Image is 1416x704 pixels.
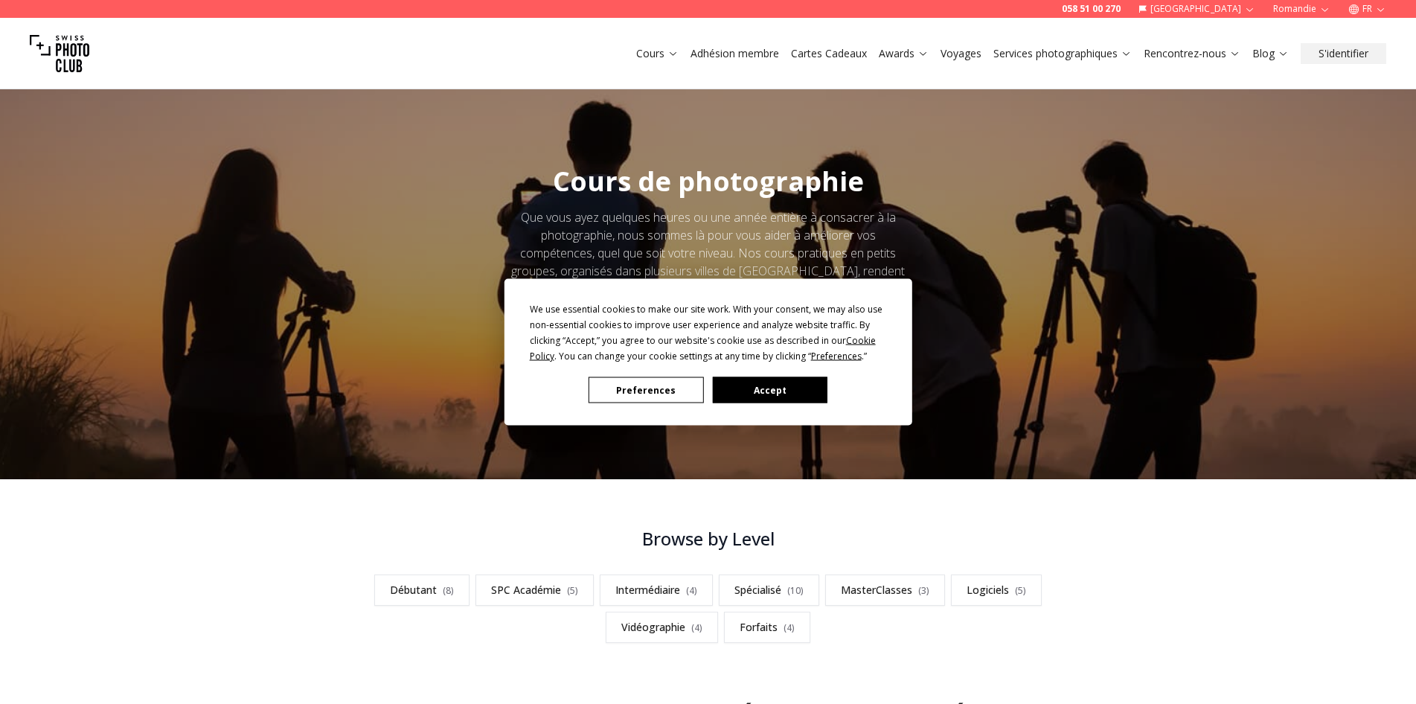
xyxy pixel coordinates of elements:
div: We use essential cookies to make our site work. With your consent, we may also use non-essential ... [530,301,887,364]
button: Accept [712,377,827,403]
span: Cookie Policy [530,334,876,362]
button: Preferences [589,377,703,403]
span: Preferences [811,350,862,362]
div: Cookie Consent Prompt [504,279,912,426]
